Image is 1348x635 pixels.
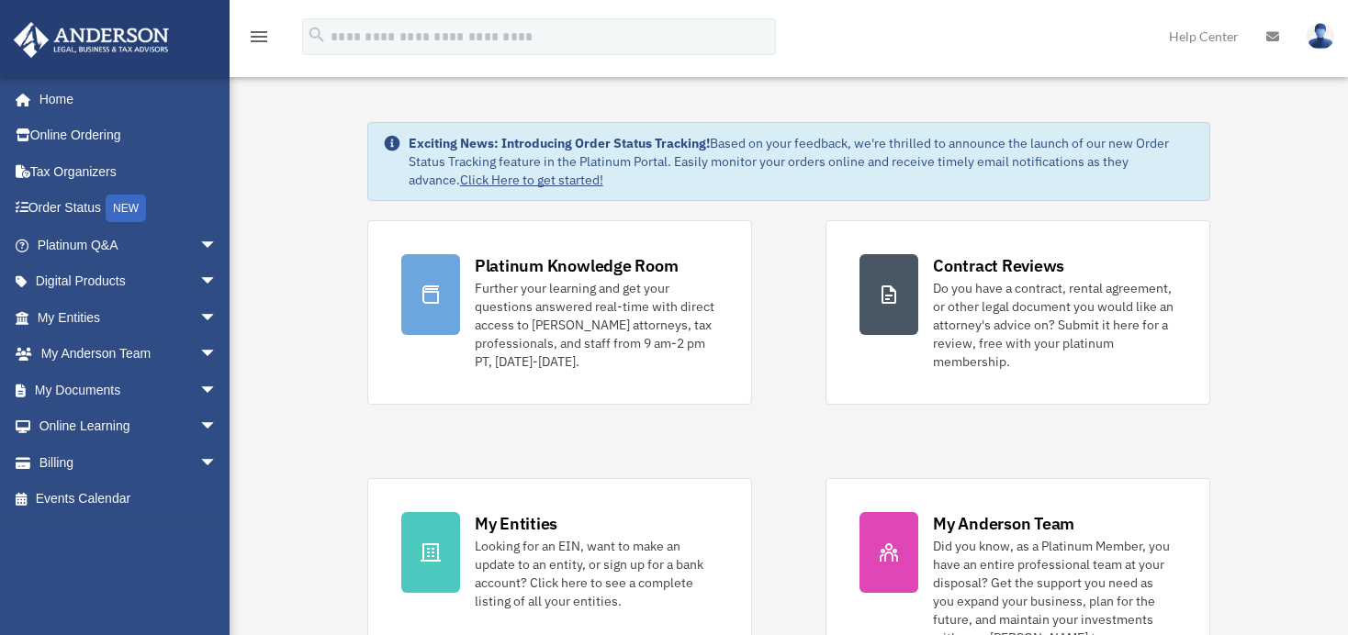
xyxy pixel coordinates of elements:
span: arrow_drop_down [199,444,236,482]
a: Contract Reviews Do you have a contract, rental agreement, or other legal document you would like... [826,220,1210,405]
a: Online Learningarrow_drop_down [13,408,245,445]
span: arrow_drop_down [199,336,236,373]
a: My Anderson Teamarrow_drop_down [13,336,245,373]
a: Digital Productsarrow_drop_down [13,263,245,300]
div: NEW [106,195,146,222]
a: Platinum Knowledge Room Further your learning and get your questions answered real-time with dire... [367,220,752,405]
div: Platinum Knowledge Room [475,254,679,277]
a: Tax Organizers [13,153,245,190]
a: Events Calendar [13,481,245,518]
a: menu [248,32,270,48]
span: arrow_drop_down [199,372,236,409]
div: Further your learning and get your questions answered real-time with direct access to [PERSON_NAM... [475,279,718,371]
div: Looking for an EIN, want to make an update to an entity, or sign up for a bank account? Click her... [475,537,718,610]
a: Platinum Q&Aarrow_drop_down [13,227,245,263]
div: Contract Reviews [933,254,1064,277]
a: Click Here to get started! [460,172,603,188]
i: menu [248,26,270,48]
i: search [307,25,327,45]
a: Online Ordering [13,117,245,154]
span: arrow_drop_down [199,263,236,301]
a: My Documentsarrow_drop_down [13,372,245,408]
div: My Anderson Team [933,512,1074,535]
span: arrow_drop_down [199,227,236,264]
span: arrow_drop_down [199,408,236,446]
div: Do you have a contract, rental agreement, or other legal document you would like an attorney's ad... [933,279,1176,371]
span: arrow_drop_down [199,299,236,337]
a: Home [13,81,236,117]
img: User Pic [1307,23,1334,50]
div: Based on your feedback, we're thrilled to announce the launch of our new Order Status Tracking fe... [409,134,1195,189]
div: My Entities [475,512,557,535]
strong: Exciting News: Introducing Order Status Tracking! [409,135,710,151]
a: Order StatusNEW [13,190,245,228]
a: Billingarrow_drop_down [13,444,245,481]
a: My Entitiesarrow_drop_down [13,299,245,336]
img: Anderson Advisors Platinum Portal [8,22,174,58]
